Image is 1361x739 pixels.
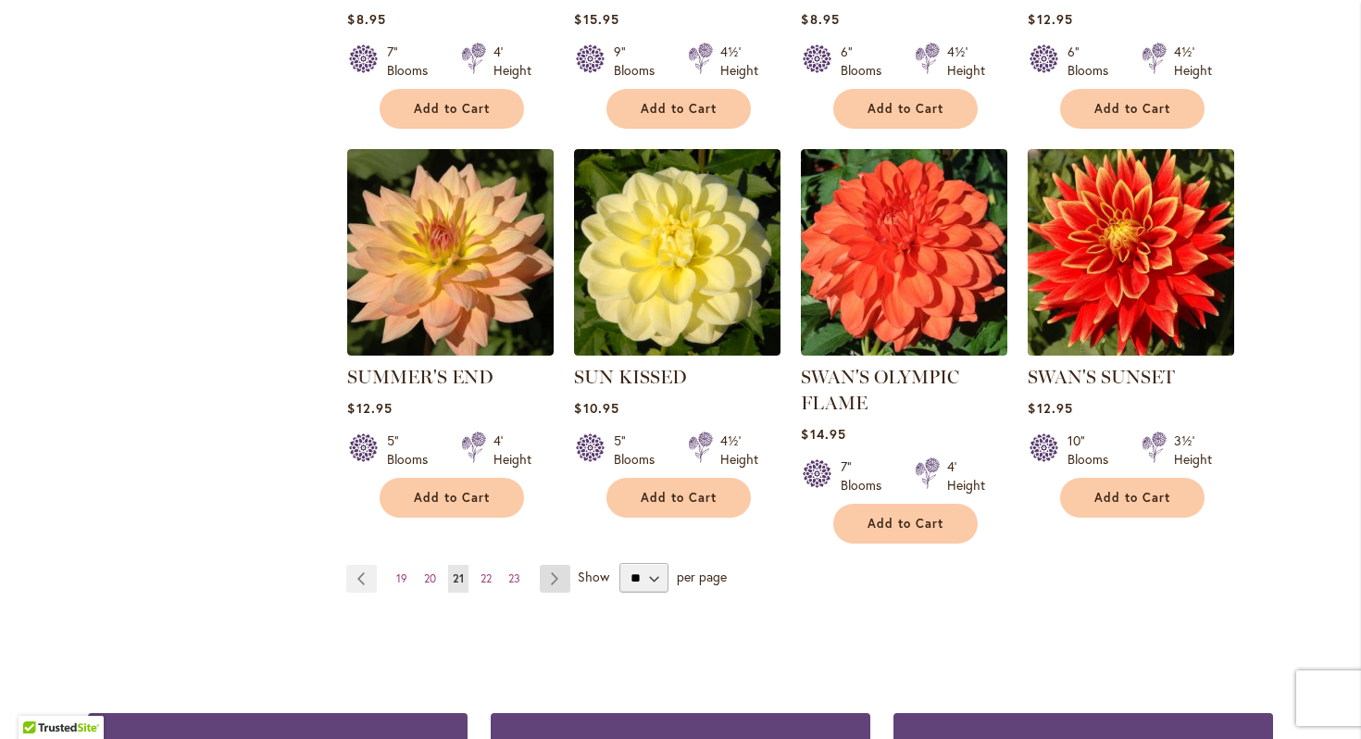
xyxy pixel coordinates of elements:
[493,432,531,469] div: 4' Height
[392,565,412,593] a: 19
[801,425,845,443] span: $14.95
[481,571,492,585] span: 22
[841,457,893,495] div: 7" Blooms
[504,565,525,593] a: 23
[574,366,687,388] a: SUN KISSED
[414,101,490,117] span: Add to Cart
[1028,342,1234,359] a: Swan's Sunset
[1094,101,1170,117] span: Add to Cart
[606,89,751,129] button: Add to Cart
[801,10,839,28] span: $8.95
[453,571,464,585] span: 21
[1068,432,1119,469] div: 10" Blooms
[396,571,407,585] span: 19
[614,432,666,469] div: 5" Blooms
[476,565,496,593] a: 22
[347,399,392,417] span: $12.95
[1094,490,1170,506] span: Add to Cart
[1068,43,1119,80] div: 6" Blooms
[801,149,1007,356] img: Swan's Olympic Flame
[641,101,717,117] span: Add to Cart
[574,342,780,359] a: SUN KISSED
[380,478,524,518] button: Add to Cart
[1060,89,1205,129] button: Add to Cart
[419,565,441,593] a: 20
[347,149,554,356] img: SUMMER'S END
[947,457,985,495] div: 4' Height
[387,43,439,80] div: 7" Blooms
[414,490,490,506] span: Add to Cart
[801,366,959,414] a: SWAN'S OLYMPIC FLAME
[833,504,978,544] button: Add to Cart
[841,43,893,80] div: 6" Blooms
[614,43,666,80] div: 9" Blooms
[677,568,727,585] span: per page
[347,10,385,28] span: $8.95
[574,10,618,28] span: $15.95
[493,43,531,80] div: 4' Height
[641,490,717,506] span: Add to Cart
[868,101,943,117] span: Add to Cart
[347,366,493,388] a: SUMMER'S END
[1028,366,1175,388] a: SWAN'S SUNSET
[1028,10,1072,28] span: $12.95
[947,43,985,80] div: 4½' Height
[387,432,439,469] div: 5" Blooms
[720,43,758,80] div: 4½' Height
[1028,399,1072,417] span: $12.95
[508,571,520,585] span: 23
[1028,149,1234,356] img: Swan's Sunset
[578,568,609,585] span: Show
[1174,43,1212,80] div: 4½' Height
[574,399,618,417] span: $10.95
[380,89,524,129] button: Add to Cart
[574,149,780,356] img: SUN KISSED
[347,342,554,359] a: SUMMER'S END
[1060,478,1205,518] button: Add to Cart
[14,673,66,725] iframe: Launch Accessibility Center
[868,516,943,532] span: Add to Cart
[720,432,758,469] div: 4½' Height
[606,478,751,518] button: Add to Cart
[801,342,1007,359] a: Swan's Olympic Flame
[833,89,978,129] button: Add to Cart
[424,571,436,585] span: 20
[1174,432,1212,469] div: 3½' Height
